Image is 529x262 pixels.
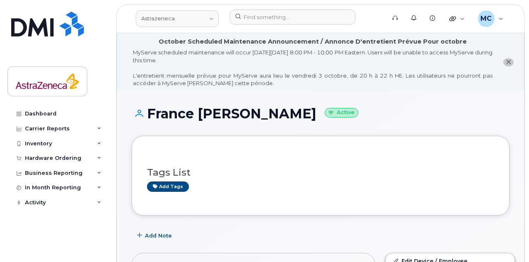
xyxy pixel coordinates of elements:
div: October Scheduled Maintenance Announcement / Annonce D'entretient Prévue Pour octobre [159,37,467,46]
h3: Tags List [147,167,494,178]
small: Active [325,108,358,118]
button: Add Note [132,228,179,243]
a: Add tags [147,181,189,192]
h1: France [PERSON_NAME] [132,106,509,121]
span: Add Note [145,232,172,240]
button: close notification [503,58,514,67]
div: MyServe scheduled maintenance will occur [DATE][DATE] 8:00 PM - 10:00 PM Eastern. Users will be u... [133,49,492,87]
